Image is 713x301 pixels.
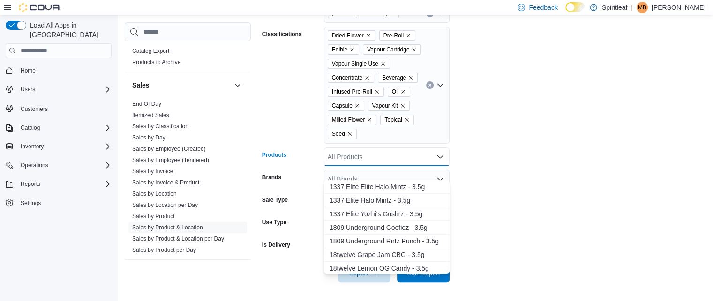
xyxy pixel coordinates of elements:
button: 1809 Underground Goofiez - 3.5g [324,221,450,235]
a: Sales by Day [132,134,165,141]
button: 1337 Elite Halo Mintz - 3.5g [324,194,450,207]
span: Vapour Kit [368,101,410,111]
button: Users [17,84,39,95]
button: Operations [17,160,52,171]
span: Inventory [17,141,112,152]
a: Sales by Product [132,213,175,220]
span: Capsule [332,101,353,110]
button: Inventory [17,141,47,152]
label: Is Delivery [262,241,290,249]
button: Remove Oil from selection in this group [400,89,406,95]
div: 1 3 3 7 E l i t e E l i t e H a l o M i n t z - 3 . 5 g [330,182,444,191]
span: End Of Day [132,100,161,108]
a: Home [17,65,39,76]
h3: Sales [132,81,150,90]
span: Settings [17,197,112,209]
input: Dark Mode [565,2,585,12]
div: 1 3 3 7 E l i t e H a l o M i n t z - 3 . 5 g [330,196,444,205]
span: Topical [380,115,413,125]
button: Remove Topical from selection in this group [404,117,410,123]
button: 1337 Elite Yozhi's Gushrz - 3.5g [324,207,450,221]
p: | [631,2,633,13]
button: Remove Vapour Kit from selection in this group [400,103,405,109]
span: Vapour Single Use [328,59,390,69]
img: Cova [19,3,61,12]
p: [PERSON_NAME] [652,2,705,13]
span: Pre-Roll [379,30,415,41]
a: Sales by Product & Location per Day [132,235,224,242]
button: 1337 Elite Elite Halo Mintz - 3.5g [324,180,450,194]
div: 1 8 t w e l v e L e m o n O G C a n d y - 3 . 5 g [330,264,444,273]
span: Oil [392,87,399,96]
span: Reports [17,178,112,190]
button: Inventory [2,140,115,153]
span: Vapour Kit [372,101,398,110]
a: Sales by Employee (Created) [132,146,206,152]
a: Sales by Invoice [132,168,173,175]
a: Sales by Product per Day [132,247,196,253]
button: Catalog [17,122,44,133]
button: Clear input [426,81,434,89]
button: 18twelve Grape Jam CBG - 3.5g [324,248,450,262]
span: Catalog [21,124,40,132]
a: Settings [17,198,45,209]
button: Remove Capsule from selection in this group [354,103,360,109]
a: Customers [17,103,52,115]
button: Reports [2,177,115,191]
p: Spiritleaf [602,2,627,13]
span: Topical [384,115,402,125]
div: Mitch B [637,2,648,13]
button: Remove Milled Flower from selection in this group [367,117,372,123]
span: Reports [21,180,40,188]
span: Catalog Export [132,47,169,55]
button: Open list of options [436,176,444,183]
button: Reports [17,178,44,190]
span: Infused Pre-Roll [332,87,372,96]
span: Customers [17,103,112,114]
span: Users [21,86,35,93]
span: Load All Apps in [GEOGRAPHIC_DATA] [26,21,112,39]
span: Itemized Sales [132,111,169,119]
span: Milled Flower [328,115,377,125]
span: Pre-Roll [383,31,404,40]
span: Edible [328,44,359,55]
span: Settings [21,199,41,207]
button: Users [2,83,115,96]
a: Products to Archive [132,59,180,66]
button: Open list of options [436,81,444,89]
span: Milled Flower [332,115,365,125]
span: Vapour Cartridge [363,44,421,55]
span: Vapour Single Use [332,59,378,68]
span: MB [638,2,646,13]
span: Beverage [382,73,406,82]
div: Products [125,45,251,72]
button: Sales [232,80,243,91]
button: Remove Seed from selection in this group [347,131,353,137]
button: Catalog [2,121,115,134]
span: Customers [21,105,48,113]
a: Sales by Employee (Tendered) [132,157,209,163]
span: Sales by Invoice & Product [132,179,199,186]
label: Brands [262,174,281,181]
a: Sales by Location [132,191,177,197]
span: Beverage [378,73,418,83]
button: Close list of options [436,153,444,161]
nav: Complex example [6,60,112,234]
span: Seed [328,129,357,139]
label: Use Type [262,219,286,226]
span: Inventory [21,143,44,150]
button: Remove Vapour Cartridge from selection in this group [411,47,417,52]
span: Concentrate [328,73,374,83]
span: Sales by Employee (Created) [132,145,206,153]
button: Remove Beverage from selection in this group [408,75,413,81]
div: 1 8 t w e l v e G r a p e J a m C B G - 3 . 5 g [330,250,444,259]
span: Sales by Location [132,190,177,198]
button: Remove Pre-Roll from selection in this group [405,33,411,38]
button: Remove Concentrate from selection in this group [364,75,370,81]
a: Sales by Product & Location [132,224,203,231]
